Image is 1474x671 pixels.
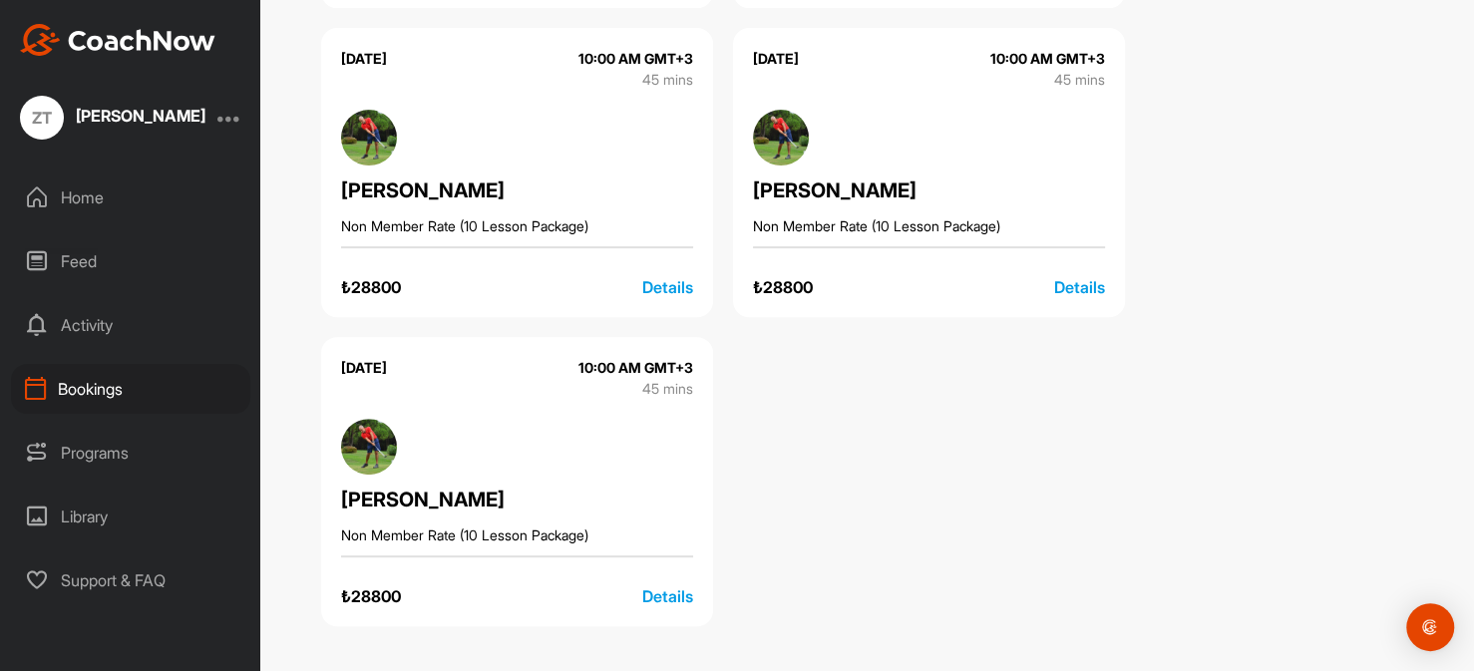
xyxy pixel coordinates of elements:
div: Details [1054,275,1105,299]
div: 10:00 AM GMT+3 [990,48,1105,69]
div: Non Member Rate (10 Lesson Package) [341,524,693,545]
div: Home [11,172,250,222]
div: Open Intercom Messenger [1406,603,1454,651]
div: [PERSON_NAME] [341,175,693,205]
div: Programs [11,428,250,478]
div: [DATE] [341,357,387,399]
div: 10:00 AM GMT+3 [578,357,693,378]
div: Non Member Rate (10 Lesson Package) [341,215,693,236]
div: Bookings [11,364,250,414]
img: square_0221d115ea49f605d8705f6c24cfd99a.jpg [341,110,397,166]
div: Support & FAQ [11,555,250,605]
div: 10:00 AM GMT+3 [578,48,693,69]
div: ZT [20,96,64,140]
div: 45 mins [578,378,693,399]
div: ₺ 28800 [341,584,401,608]
div: [PERSON_NAME] [753,175,1105,205]
div: Details [642,275,693,299]
img: CoachNow [20,24,215,56]
div: [DATE] [341,48,387,90]
div: Non Member Rate (10 Lesson Package) [753,215,1105,236]
div: ₺ 28800 [753,275,813,299]
img: square_0221d115ea49f605d8705f6c24cfd99a.jpg [341,419,397,475]
div: ₺ 28800 [341,275,401,299]
div: [PERSON_NAME] [341,485,693,514]
div: [PERSON_NAME] [76,108,205,124]
div: Library [11,492,250,541]
div: Activity [11,300,250,350]
div: Details [642,584,693,608]
div: Feed [11,236,250,286]
div: [DATE] [753,48,799,90]
div: 45 mins [990,69,1105,90]
img: square_0221d115ea49f605d8705f6c24cfd99a.jpg [753,110,809,166]
div: 45 mins [578,69,693,90]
